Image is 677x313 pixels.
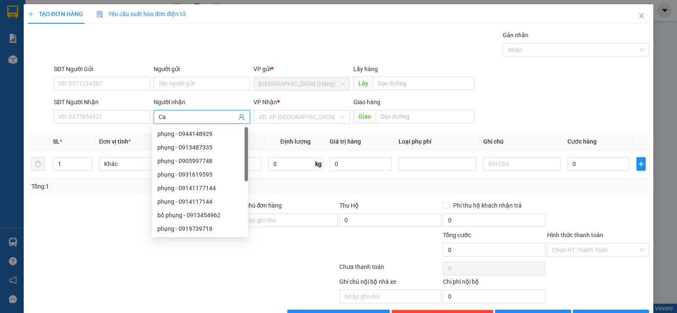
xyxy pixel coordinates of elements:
[443,232,471,238] span: Tổng cước
[152,154,248,168] div: phụng - 0905997748
[638,12,645,19] span: close
[253,99,277,105] span: VP Nhận
[353,99,380,105] span: Giao hàng
[483,157,561,171] input: Ghi Chú
[157,183,243,193] div: phụng - 09141177144
[157,143,243,152] div: phụng - 0913487335
[157,224,243,233] div: phụng - 0919739718
[281,138,311,145] span: Định lượng
[636,157,646,171] button: plus
[152,127,248,141] div: phụng - 0944148929
[53,138,60,145] span: SL
[99,38,172,50] div: 0963855041
[238,114,245,120] span: user-add
[99,7,172,28] div: Buôn Mê Thuột
[443,277,545,290] div: Chi phí nội bộ
[99,138,131,145] span: Đơn vị tính
[7,7,20,16] span: Gửi:
[98,55,108,64] span: CC
[157,170,243,179] div: phụng - 0931619595
[339,290,441,303] input: Nhập ghi chú
[31,157,45,171] button: delete
[630,4,653,28] button: Close
[152,181,248,195] div: phụng - 09141177144
[157,197,243,206] div: phụng - 0914117144
[353,66,378,72] span: Lấy hàng
[157,129,243,138] div: phụng - 0944148929
[637,161,645,167] span: plus
[99,8,119,17] span: Nhận:
[353,110,376,123] span: Giao
[330,157,392,171] input: 0
[259,78,345,90] span: Đà Nẵng (Hàng)
[152,141,248,154] div: phụng - 0913487335
[314,157,323,171] span: kg
[157,211,243,220] div: bố phụng - 0913454962
[450,201,525,210] span: Phí thu hộ khách nhận trả
[28,11,83,17] span: TẠO ĐƠN HÀNG
[7,7,93,36] div: [GEOGRAPHIC_DATA] (Hàng)
[338,262,442,277] div: Chưa thanh toán
[154,97,250,107] div: Người nhận
[54,64,150,74] div: SĐT Người Gửi
[339,202,359,209] span: Thu Hộ
[339,277,441,290] div: Ghi chú nội bộ nhà xe
[253,64,350,74] div: VP gửi
[236,213,338,227] input: Ghi chú đơn hàng
[104,158,172,170] span: Khác
[547,232,603,238] label: Hình thức thanh toán
[152,168,248,181] div: phụng - 0931619595
[96,11,103,18] img: icon
[353,77,373,90] span: Lấy
[395,133,480,150] th: Loại phụ phí
[373,77,475,90] input: Dọc đường
[152,195,248,208] div: phụng - 0914117144
[330,138,361,145] span: Giá trị hàng
[376,110,475,123] input: Dọc đường
[567,138,597,145] span: Cước hàng
[503,32,528,39] label: Gán nhãn
[152,208,248,222] div: bố phụng - 0913454962
[480,133,564,150] th: Ghi chú
[236,202,282,209] label: Ghi chú đơn hàng
[154,64,250,74] div: Người gửi
[157,156,243,166] div: phụng - 0905997748
[28,11,34,17] span: plus
[54,97,150,107] div: SĐT Người Nhận
[96,11,186,17] span: Yêu cầu xuất hóa đơn điện tử
[152,222,248,235] div: phụng - 0919739718
[31,182,262,191] div: Tổng: 1
[99,28,172,38] div: thùy(Tiến Cường)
